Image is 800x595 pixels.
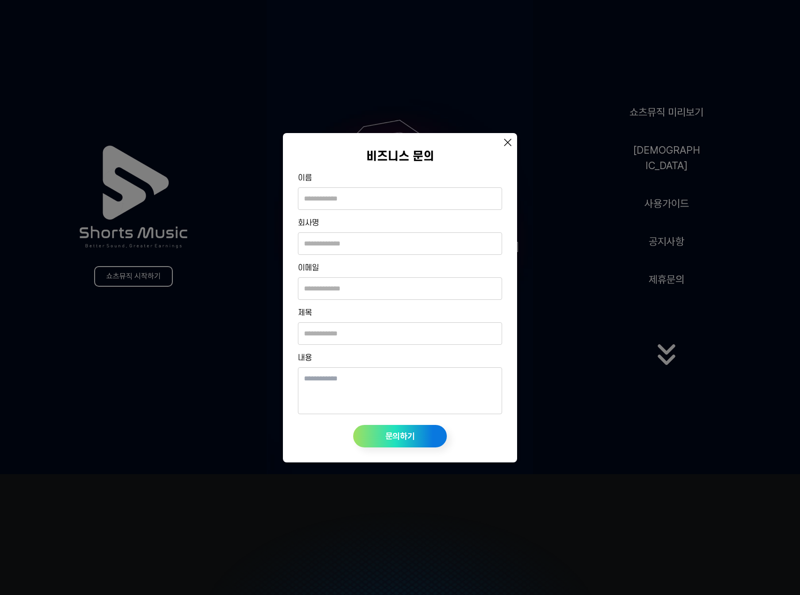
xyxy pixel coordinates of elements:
label: 회사명 [298,217,502,229]
label: 내용 [298,352,502,364]
label: 이메일 [298,262,502,274]
div: 비즈니스 문의 [298,148,502,165]
label: 제목 [298,307,502,319]
button: 문의하기 [353,425,447,447]
div: 비즈니스 문의 이름 회사명 이메일 제목 내용 문의하기 [283,133,517,462]
label: 이름 [298,172,502,184]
